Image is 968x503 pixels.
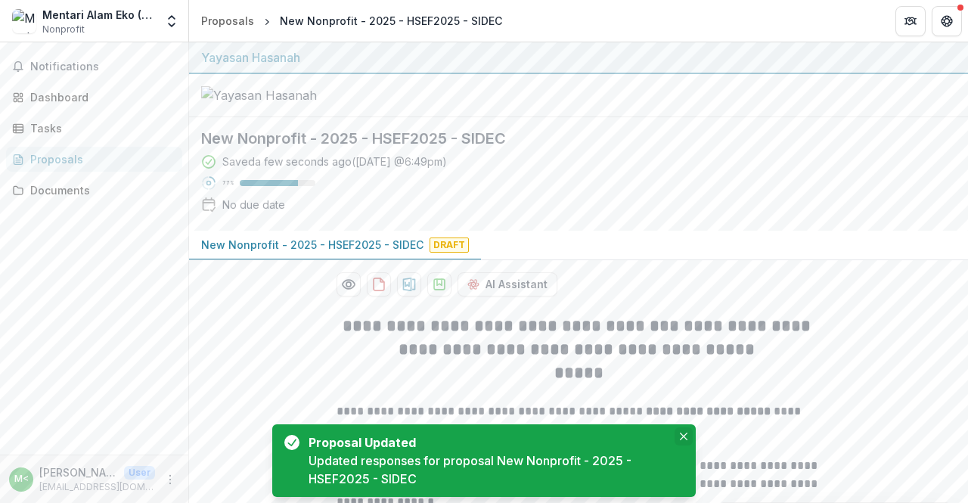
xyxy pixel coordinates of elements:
p: User [124,466,155,480]
button: download-proposal [397,272,421,297]
a: Proposals [6,147,182,172]
button: AI Assistant [458,272,557,297]
div: Mae Ooi <mae@maeko.com.my> [14,474,29,484]
div: New Nonprofit - 2025 - HSEF2025 - SIDEC [280,13,502,29]
button: More [161,470,179,489]
nav: breadcrumb [195,10,508,32]
p: [EMAIL_ADDRESS][DOMAIN_NAME] [39,480,155,494]
div: Updated responses for proposal New Nonprofit - 2025 - HSEF2025 - SIDEC [309,452,672,488]
div: Proposals [201,13,254,29]
div: Proposals [30,151,170,167]
div: No due date [222,197,285,213]
p: 77 % [222,178,234,188]
h2: New Nonprofit - 2025 - HSEF2025 - SIDEC [201,129,932,147]
div: Yayasan Hasanah [201,48,956,67]
div: Dashboard [30,89,170,105]
a: Proposals [195,10,260,32]
div: Mentari Alam Eko (M) Sdn Bhd [42,7,155,23]
button: download-proposal [427,272,451,297]
p: [PERSON_NAME] <[PERSON_NAME][EMAIL_ADDRESS][DOMAIN_NAME]> [39,464,118,480]
button: download-proposal [367,272,391,297]
a: Dashboard [6,85,182,110]
button: Get Help [932,6,962,36]
span: Nonprofit [42,23,85,36]
img: Mentari Alam Eko (M) Sdn Bhd [12,9,36,33]
button: Close [675,427,693,446]
div: Proposal Updated [309,433,665,452]
button: Notifications [6,54,182,79]
span: Notifications [30,61,176,73]
div: Documents [30,182,170,198]
span: Draft [430,238,469,253]
a: Tasks [6,116,182,141]
button: Preview c283eec4-c846-49e3-a4a6-053462423aa1-0.pdf [337,272,361,297]
a: Documents [6,178,182,203]
img: Yayasan Hasanah [201,86,352,104]
button: Open entity switcher [161,6,182,36]
p: New Nonprofit - 2025 - HSEF2025 - SIDEC [201,237,423,253]
div: Tasks [30,120,170,136]
button: Partners [895,6,926,36]
div: Saved a few seconds ago ( [DATE] @ 6:49pm ) [222,154,447,169]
